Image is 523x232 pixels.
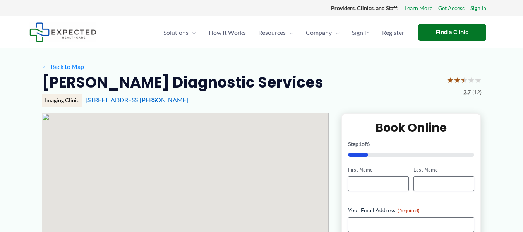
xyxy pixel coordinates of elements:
h2: [PERSON_NAME] Diagnostic Services [42,73,323,92]
span: Menu Toggle [189,19,196,46]
span: 2.7 [463,87,471,97]
span: Register [382,19,404,46]
span: 6 [367,141,370,147]
div: Imaging Clinic [42,94,82,107]
span: Solutions [163,19,189,46]
nav: Primary Site Navigation [157,19,410,46]
span: Resources [258,19,286,46]
span: ★ [461,73,468,87]
label: First Name [348,166,409,174]
a: How It Works [202,19,252,46]
a: Sign In [346,19,376,46]
span: 1 [358,141,362,147]
a: Sign In [470,3,486,13]
a: SolutionsMenu Toggle [157,19,202,46]
span: How It Works [209,19,246,46]
label: Last Name [413,166,474,174]
p: Step of [348,141,475,147]
span: ★ [447,73,454,87]
span: ★ [468,73,475,87]
a: Learn More [405,3,432,13]
span: Company [306,19,332,46]
span: ★ [475,73,482,87]
img: Expected Healthcare Logo - side, dark font, small [29,22,96,42]
span: ★ [454,73,461,87]
a: Register [376,19,410,46]
strong: Providers, Clinics, and Staff: [331,5,399,11]
a: Find a Clinic [418,24,486,41]
a: [STREET_ADDRESS][PERSON_NAME] [86,96,188,103]
h2: Book Online [348,120,475,135]
span: Sign In [352,19,370,46]
span: Menu Toggle [286,19,293,46]
span: (12) [472,87,482,97]
span: ← [42,63,49,70]
a: Get Access [438,3,465,13]
a: CompanyMenu Toggle [300,19,346,46]
a: ←Back to Map [42,61,84,72]
span: Menu Toggle [332,19,340,46]
span: (Required) [398,208,420,213]
a: ResourcesMenu Toggle [252,19,300,46]
label: Your Email Address [348,206,475,214]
